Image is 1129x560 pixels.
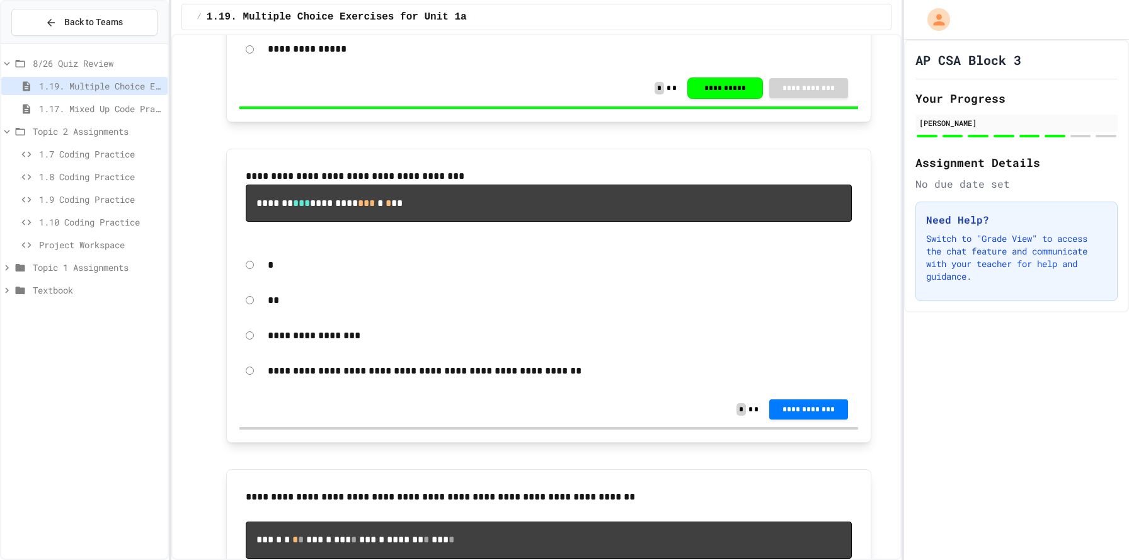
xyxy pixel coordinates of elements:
span: 1.7 Coding Practice [39,147,163,161]
span: 1.10 Coding Practice [39,215,163,229]
span: Project Workspace [39,238,163,251]
h2: Your Progress [915,89,1118,107]
span: 1.19. Multiple Choice Exercises for Unit 1a (1.1-1.6) [39,79,163,93]
p: Switch to "Grade View" to access the chat feature and communicate with your teacher for help and ... [926,232,1107,283]
h2: Assignment Details [915,154,1118,171]
div: My Account [914,5,953,34]
span: Textbook [33,283,163,297]
span: Topic 2 Assignments [33,125,163,138]
span: 1.19. Multiple Choice Exercises for Unit 1a (1.1-1.6) [207,9,527,25]
span: 1.9 Coding Practice [39,193,163,206]
h1: AP CSA Block 3 [915,51,1021,69]
h3: Need Help? [926,212,1107,227]
span: Back to Teams [64,16,123,29]
button: Back to Teams [11,9,158,36]
span: Topic 1 Assignments [33,261,163,274]
div: No due date set [915,176,1118,191]
div: [PERSON_NAME] [919,117,1114,129]
span: 1.8 Coding Practice [39,170,163,183]
span: 8/26 Quiz Review [33,57,163,70]
span: / [197,12,202,22]
span: 1.17. Mixed Up Code Practice 1.1-1.6 [39,102,163,115]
